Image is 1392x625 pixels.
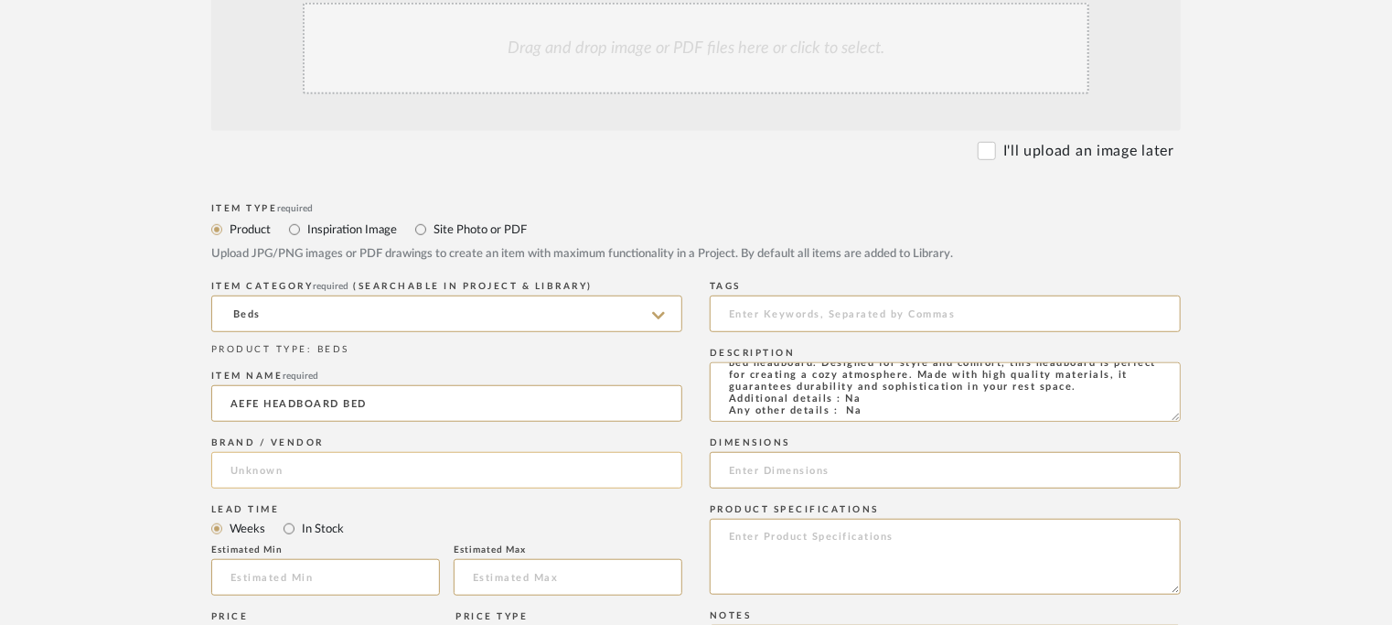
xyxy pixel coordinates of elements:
div: Item Type [211,203,1181,214]
div: Estimated Max [454,544,682,555]
div: Description [710,348,1181,359]
span: (Searchable in Project & Library) [354,282,594,291]
div: ITEM CATEGORY [211,281,682,292]
input: Estimated Min [211,559,440,596]
div: Brand / Vendor [211,437,682,448]
div: PRODUCT TYPE [211,343,682,357]
input: Type a category to search and select [211,296,682,332]
div: Price [211,611,441,622]
input: Enter Keywords, Separated by Commas [710,296,1181,332]
span: required [314,282,349,291]
input: Enter Name [211,385,682,422]
span: required [278,204,314,213]
div: Lead Time [211,504,682,515]
input: Unknown [211,452,682,489]
label: Inspiration Image [305,220,397,240]
div: Dimensions [710,437,1181,448]
label: Weeks [228,519,265,539]
div: Product Specifications [710,504,1181,515]
mat-radio-group: Select item type [211,218,1181,241]
div: Price Type [456,611,573,622]
div: Tags [710,281,1181,292]
span: : BEDS [307,345,349,354]
input: Enter Dimensions [710,452,1181,489]
div: Upload JPG/PNG images or PDF drawings to create an item with maximum functionality in a Project. ... [211,245,1181,264]
input: Estimated Max [454,559,682,596]
label: I'll upload an image later [1003,140,1174,162]
label: Site Photo or PDF [432,220,527,240]
mat-radio-group: Select item type [211,517,682,540]
label: Product [228,220,271,240]
span: required [284,372,319,381]
div: Item name [211,371,682,382]
label: In Stock [300,519,344,539]
div: Estimated Min [211,544,440,555]
div: Notes [710,610,1181,621]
